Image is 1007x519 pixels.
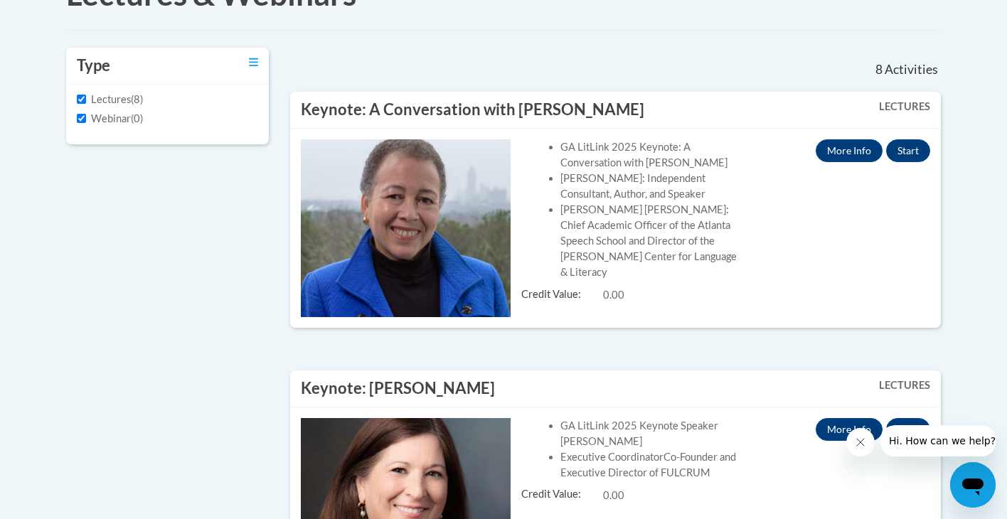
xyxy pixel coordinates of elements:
[560,202,745,280] li: [PERSON_NAME] [PERSON_NAME]: Chief Academic Officer of the Atlanta Speech School and Director of ...
[560,171,745,202] li: [PERSON_NAME]: Independent Consultant, Author, and Speaker
[301,139,511,317] img: Course Logo
[885,62,938,77] span: Activities
[301,378,495,400] h3: Keynote: [PERSON_NAME]
[521,488,603,503] span: Credit Value:
[77,55,110,77] h3: Type
[603,489,624,501] span: 0.00
[816,139,883,162] a: More Info
[846,428,875,456] iframe: Close message
[560,139,745,171] li: GA LitLink 2025 Keynote: A Conversation with [PERSON_NAME]
[301,99,644,121] h3: Keynote: A Conversation with [PERSON_NAME]
[77,92,131,107] label: Lectures
[521,287,603,303] span: Credit Value:
[886,139,930,162] button: Start
[880,425,996,456] iframe: Message from company
[77,111,131,127] label: Webinar
[875,62,883,77] span: 8
[131,93,143,105] span: (8)
[560,449,745,481] li: Executive CoordinatorCo-Founder and Executive Director of FULCRUM
[131,112,143,124] span: (0)
[603,289,624,301] span: 0.00
[816,418,883,441] a: More Info
[560,418,745,449] li: GA LitLink 2025 Keynote Speaker [PERSON_NAME]
[886,418,930,441] button: Start
[950,462,996,508] iframe: Button to launch messaging window
[879,100,930,112] b: LECTURES
[249,55,258,70] a: Toggle collapse
[879,379,930,391] b: LECTURES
